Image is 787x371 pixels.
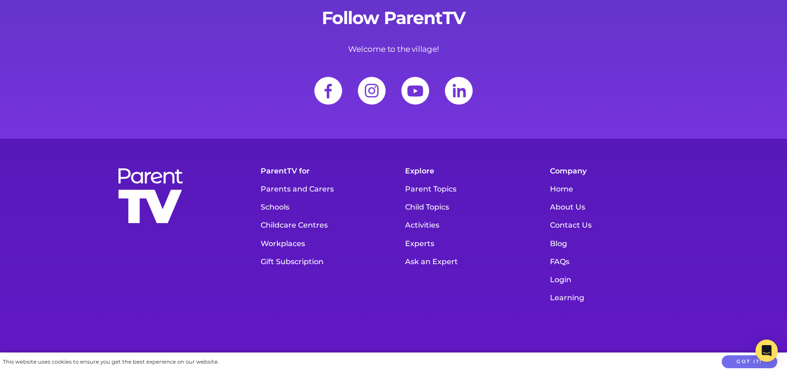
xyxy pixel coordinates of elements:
a: Learning [545,289,676,307]
a: Activities [400,216,531,234]
img: social-icon-ig.b812365.svg [351,70,393,111]
a: Schools [256,198,387,216]
a: Workplaces [256,235,387,253]
h5: Explore [400,162,531,180]
img: svg+xml;base64,PHN2ZyBoZWlnaHQ9IjgwIiB2aWV3Qm94PSIwIDAgODAuMDAxIDgwIiB3aWR0aD0iODAuMDAxIiB4bWxucz... [394,70,436,111]
a: FAQs [545,253,676,271]
img: parenttv-logo-stacked-white.f9d0032.svg [116,167,185,226]
a: Gift Subscription [256,253,387,271]
h5: Company [545,162,676,180]
a: Experts [400,235,531,253]
a: Childcare Centres [256,216,387,234]
a: Login [545,271,676,289]
img: svg+xml;base64,PHN2ZyB4bWxucz0iaHR0cDovL3d3dy53My5vcmcvMjAwMC9zdmciIHdpZHRoPSI4MC4wMDEiIGhlaWdodD... [307,70,349,111]
a: Facebook [307,70,349,111]
a: Contact Us [545,216,676,234]
a: Instagram [351,70,393,111]
img: svg+xml;base64,PHN2ZyBoZWlnaHQ9IjgwIiB2aWV3Qm94PSIwIDAgODAgODAiIHdpZHRoPSI4MCIgeG1sbnM9Imh0dHA6Ly... [438,70,480,111]
h5: ParentTV for [256,162,387,180]
a: Child Topics [400,198,531,216]
a: Blog [545,235,676,253]
a: Parents and Carers [256,180,387,198]
a: Ask an Expert [400,253,531,271]
h2: Follow ParentTV [111,7,676,29]
a: Home [545,180,676,198]
div: This website uses cookies to ensure you get the best experience on our website. [3,357,219,367]
p: Welcome to the village! [111,43,676,56]
a: Parent Topics [400,180,531,198]
div: Open Intercom Messenger [756,340,778,362]
a: About Us [545,198,676,216]
button: Got it! [722,355,777,369]
a: Youtube [394,70,436,111]
a: LinkedIn [438,70,480,111]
